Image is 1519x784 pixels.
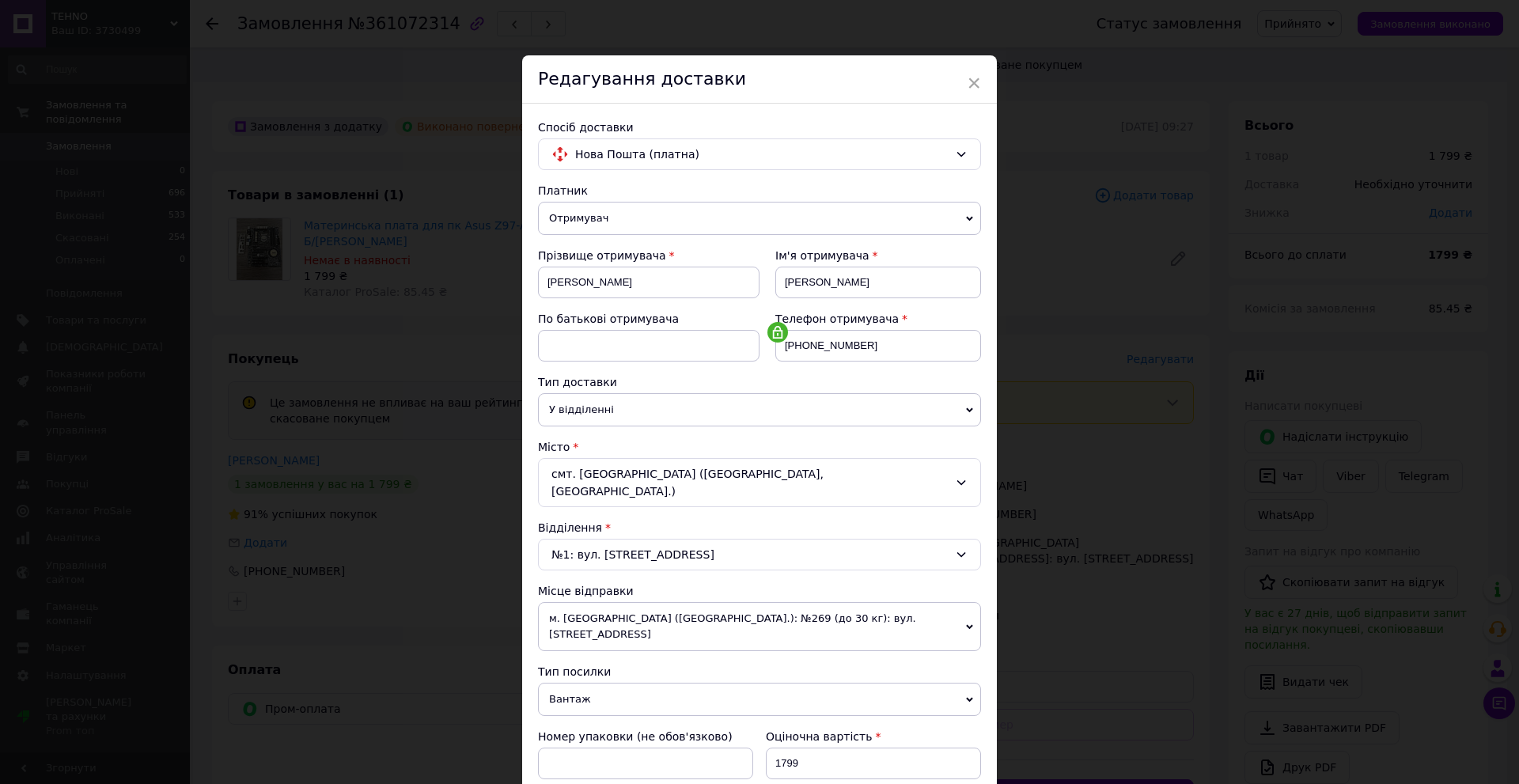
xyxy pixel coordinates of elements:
[538,184,588,197] span: Платник
[538,458,981,507] div: смт. [GEOGRAPHIC_DATA] ([GEOGRAPHIC_DATA], [GEOGRAPHIC_DATA].)
[538,312,679,325] span: По батькові отримувача
[538,249,666,262] span: Прізвище отримувача
[522,55,997,104] div: Редагування доставки
[538,729,753,744] div: Номер упаковки (не обов'язково)
[967,70,981,97] span: ×
[538,393,981,426] span: У відділенні
[575,146,949,163] span: Нова Пошта (платна)
[538,665,611,678] span: Тип посилки
[775,330,981,362] input: +380
[538,602,981,651] span: м. [GEOGRAPHIC_DATA] ([GEOGRAPHIC_DATA].): №269 (до 30 кг): вул. [STREET_ADDRESS]
[538,376,617,388] span: Тип доставки
[775,312,899,325] span: Телефон отримувача
[538,439,981,455] div: Місто
[538,202,981,235] span: Отримувач
[775,249,869,262] span: Ім'я отримувача
[538,520,981,536] div: Відділення
[766,729,981,744] div: Оціночна вартість
[538,539,981,570] div: №1: вул. [STREET_ADDRESS]
[538,683,981,716] span: Вантаж
[538,585,634,597] span: Місце відправки
[538,119,981,135] div: Спосіб доставки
